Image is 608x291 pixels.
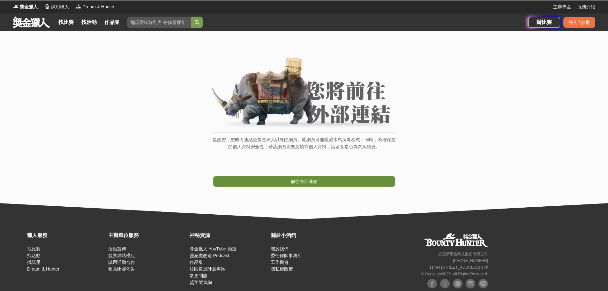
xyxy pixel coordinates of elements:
[56,18,76,27] a: 找比賽
[271,246,289,251] a: 關於我們
[190,266,225,272] a: 校園巡迴計畫專區
[291,179,318,184] span: 前往外部連結
[51,4,69,10] span: 試用獵人
[27,253,41,258] a: 找活動
[82,4,115,10] span: Dream & Hunter
[27,232,105,239] div: 獵人服務
[271,266,293,272] a: 隱私權政策
[20,4,38,10] span: 獎金獵人
[79,18,99,27] a: 找活動
[190,253,229,258] a: 靈感魔改造 Podcast
[108,253,135,258] a: 競賽網站模組
[190,260,203,265] a: 作品集
[27,266,59,272] a: Dream & Hunter
[108,246,126,251] a: 活動宣傳
[108,260,135,265] a: 試用活動合作
[190,280,212,285] a: 獎字號查詢
[577,4,595,10] a: 服務介紹
[440,279,450,288] img: Facebook
[108,266,135,272] a: 張貼比賽佈告
[553,4,571,10] a: 主辦專區
[427,279,437,288] img: Facebook
[271,260,289,265] a: 工作機會
[453,279,462,288] img: Plurk
[75,4,115,10] a: LogoDream & Hunter
[44,4,69,10] a: Logo試用獵人
[466,279,475,288] img: Instagram
[212,136,396,157] p: 提醒您，您即將連結至獎金獵人以外的網頁。此網頁可能隱藏木馬病毒程式；同時，為確保您的個人資料安全性，若該網頁需要您填寫個人資料，請留意是否為釣魚網頁。
[190,273,207,278] a: 常見問題
[27,246,41,251] a: 找比賽
[213,176,395,187] a: 前往外部連結
[438,252,488,256] small: 恩克斯網路科技股份有限公司
[478,279,488,288] img: LINE
[190,246,236,251] a: 獎金獵人 YouTube 頻道
[528,17,560,28] a: 辦比賽
[563,17,595,28] div: 登入 / 註冊
[271,253,302,258] a: 委任律師事務所
[13,4,38,10] a: Logo獎金獵人
[453,258,488,263] small: [PHONE_NUMBER]
[429,265,488,270] small: 11494 [STREET_ADDRESS] 3 樓
[27,260,41,265] a: 找試用
[127,17,191,28] input: 翻玩臺味好乳力 等你發揮創意！
[271,232,349,239] div: 關於小酒館
[75,3,82,10] img: Logo
[108,232,186,239] div: 主辦單位服務
[190,232,267,239] div: 神秘資源
[421,272,488,276] small: © Copyright 2025 . All Rights Reserved.
[102,18,122,27] a: 作品集
[44,3,50,10] img: Logo
[13,3,19,10] img: Logo
[212,57,396,129] img: External Link Banner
